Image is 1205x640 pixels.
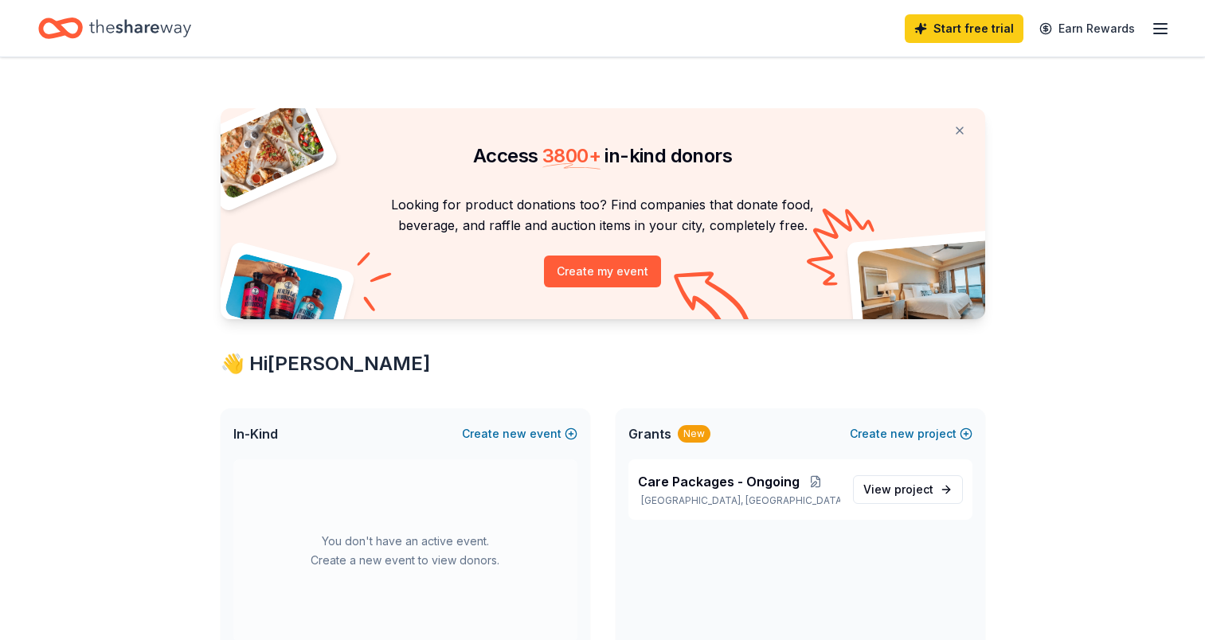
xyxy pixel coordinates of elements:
[1030,14,1144,43] a: Earn Rewards
[678,425,710,443] div: New
[850,424,972,443] button: Createnewproject
[863,480,933,499] span: View
[202,99,327,201] img: Pizza
[628,424,671,443] span: Grants
[674,271,753,331] img: Curvy arrow
[240,194,966,236] p: Looking for product donations too? Find companies that donate food, beverage, and raffle and auct...
[890,424,914,443] span: new
[233,424,278,443] span: In-Kind
[462,424,577,443] button: Createnewevent
[544,256,661,287] button: Create my event
[638,472,800,491] span: Care Packages - Ongoing
[894,482,933,496] span: project
[503,424,526,443] span: new
[473,144,732,167] span: Access in-kind donors
[38,10,191,47] a: Home
[853,475,963,504] a: View project
[542,144,601,167] span: 3800 +
[221,351,985,377] div: 👋 Hi [PERSON_NAME]
[905,14,1023,43] a: Start free trial
[638,494,840,507] p: [GEOGRAPHIC_DATA], [GEOGRAPHIC_DATA]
